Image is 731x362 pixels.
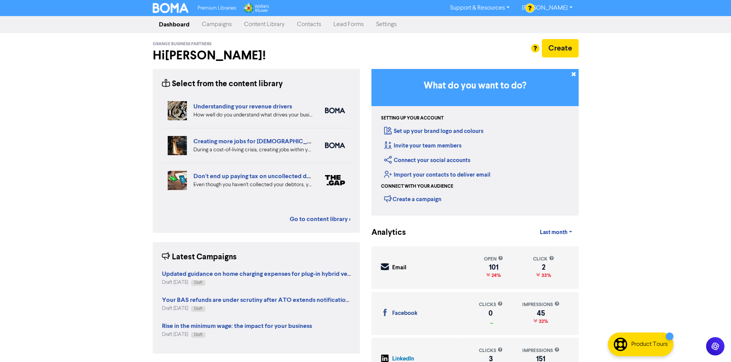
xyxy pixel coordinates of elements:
[370,17,403,32] a: Settings
[193,172,327,180] a: Don't end up paying tax on uncollected debtors!
[162,279,351,286] div: Draft [DATE]
[635,279,731,362] iframe: Chat Widget
[516,2,578,14] a: [PERSON_NAME]
[196,17,238,32] a: Campaigns
[490,272,501,278] span: 24%
[533,256,554,263] div: click
[153,41,211,47] span: Grange Business Partners
[540,272,551,278] span: 33%
[291,17,327,32] a: Contacts
[325,175,345,185] img: thegap
[153,3,189,13] img: BOMA Logo
[162,251,237,263] div: Latest Campaigns
[162,331,312,338] div: Draft [DATE]
[384,171,490,179] a: Import your contacts to deliver email
[193,111,314,119] div: How well do you understand what drives your business revenue? We can help you review your numbers...
[194,281,202,285] span: Draft
[371,227,396,239] div: Analytics
[243,3,269,13] img: Wolters Kluwer
[540,229,568,236] span: Last month
[479,310,503,316] div: 0
[162,78,283,90] div: Select from the content library
[381,183,453,190] div: Connect with your audience
[193,138,351,145] a: Creating more jobs for [DEMOGRAPHIC_DATA] workers
[162,271,363,277] a: Updated guidance on home charging expenses for plug-in hybrid vehicles
[194,307,202,311] span: Draft
[384,193,441,205] div: Create a campaign
[325,108,345,113] img: boma_accounting
[479,347,503,354] div: clicks
[198,6,237,11] span: Premium Libraries:
[162,270,363,278] strong: Updated guidance on home charging expenses for plug-in hybrid vehicles
[444,2,516,14] a: Support & Resources
[522,301,559,308] div: impressions
[194,333,202,337] span: Draft
[392,264,406,272] div: Email
[238,17,291,32] a: Content Library
[162,323,312,329] a: Rise in the minimum wage: the impact for your business
[479,356,503,362] div: 3
[290,215,351,224] a: Go to content library >
[162,322,312,330] strong: Rise in the minimum wage: the impact for your business
[325,143,345,148] img: boma
[542,39,579,57] button: Create
[533,264,554,270] div: 2
[384,128,483,135] a: Set up your brand logo and colours
[488,318,493,324] span: _
[162,297,369,303] a: Your BAS refunds are under scrutiny after ATO extends notification period
[384,142,462,149] a: Invite your team members
[479,301,503,308] div: clicks
[484,256,503,263] div: open
[162,305,351,312] div: Draft [DATE]
[153,17,196,32] a: Dashboard
[383,80,567,92] h3: What do you want to do?
[392,309,417,318] div: Facebook
[522,347,559,354] div: impressions
[153,48,360,63] h2: Hi [PERSON_NAME] !
[193,103,292,110] a: Understanding your revenue drivers
[484,264,503,270] div: 101
[534,225,578,240] a: Last month
[327,17,370,32] a: Lead Forms
[381,115,444,122] div: Setting up your account
[193,181,314,189] div: Even though you haven’t collected your debtors, you still have to pay tax on them. This is becaus...
[162,296,369,304] strong: Your BAS refunds are under scrutiny after ATO extends notification period
[522,310,559,316] div: 45
[193,146,314,154] div: During a cost-of-living crisis, creating jobs within your local community is one of the most impo...
[522,356,559,362] div: 151
[371,69,579,216] div: Getting Started in BOMA
[384,157,470,164] a: Connect your social accounts
[537,318,548,324] span: 32%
